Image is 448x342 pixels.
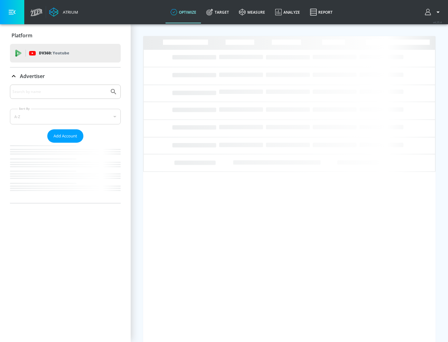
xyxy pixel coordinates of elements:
p: Youtube [53,50,69,56]
a: Analyze [270,1,305,23]
p: DV360: [39,50,69,57]
a: measure [234,1,270,23]
nav: list of Advertiser [10,143,121,203]
a: Atrium [49,7,78,17]
span: Add Account [54,132,77,140]
label: Sort By [18,107,31,111]
button: Add Account [47,129,83,143]
a: Target [201,1,234,23]
span: v 4.25.4 [433,21,442,24]
p: Platform [12,32,32,39]
div: Advertiser [10,85,121,203]
div: DV360: Youtube [10,44,121,62]
input: Search by name [12,88,107,96]
div: Atrium [60,9,78,15]
div: Advertiser [10,67,121,85]
a: Report [305,1,338,23]
div: Platform [10,27,121,44]
a: optimize [166,1,201,23]
p: Advertiser [20,73,45,80]
div: A-Z [10,109,121,124]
